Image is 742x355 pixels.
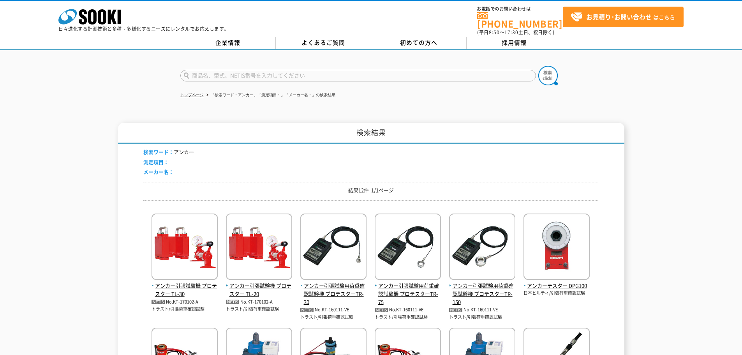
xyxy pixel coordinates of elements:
[523,282,590,290] span: アンカーテスター DPG100
[538,66,558,85] img: btn_search.png
[226,274,292,298] a: アンカー引張試験機 プロテスター TL-20
[504,29,518,36] span: 17:30
[449,314,515,321] p: トラスト/引張荷重確認試験
[226,282,292,298] span: アンカー引張試験機 プロテスター TL-20
[449,306,515,314] p: No.KT-160111-VE
[152,214,218,282] img: TL-30
[477,7,563,11] span: お電話でのお問い合わせは
[152,306,218,313] p: トラスト/引張荷重確認試験
[375,306,441,314] p: No.KT-160111-VE
[226,298,292,306] p: No.KT-170102-A
[300,306,367,314] p: No.KT-160111-VE
[300,274,367,306] a: アンカー引張試験用荷重確認試験機 プロテスターTR-30
[400,38,437,47] span: 初めての方へ
[58,26,229,31] p: 日々進化する計測技術と多種・多様化するニーズにレンタルでお応えします。
[143,168,174,175] span: メーカー名：
[180,93,204,97] a: トップページ
[375,282,441,306] span: アンカー引張試験用荷重確認試験機 プロテスターTR-75
[276,37,371,49] a: よくあるご質問
[449,282,515,306] span: アンカー引張試験用荷重確認試験機 プロテスターTR-150
[143,158,169,166] span: 測定項目：
[467,37,562,49] a: 採用情報
[205,91,335,99] li: 「検索ワード：アンカー」「測定項目：」「メーカー名：」の検索結果
[586,12,652,21] strong: お見積り･お問い合わせ
[449,214,515,282] img: プロテスターTR-150
[489,29,500,36] span: 8:50
[300,314,367,321] p: トラスト/引張荷重確認試験
[152,274,218,298] a: アンカー引張試験機 プロテスター TL-30
[143,148,194,156] li: アンカー
[152,298,218,306] p: No.KT-170102-A
[118,123,624,144] h1: 検索結果
[523,290,590,297] p: 日本ヒルティ/引張荷重確認試験
[226,214,292,282] img: TL-20
[563,7,684,27] a: お見積り･お問い合わせはこちら
[375,314,441,321] p: トラスト/引張荷重確認試験
[477,12,563,28] a: [PHONE_NUMBER]
[371,37,467,49] a: 初めての方へ
[571,11,675,23] span: はこちら
[523,274,590,290] a: アンカーテスター DPG100
[477,29,554,36] span: (平日 ～ 土日、祝日除く)
[300,282,367,306] span: アンカー引張試験用荷重確認試験機 プロテスターTR-30
[143,148,174,155] span: 検索ワード：
[523,214,590,282] img: DPG100
[143,186,599,194] p: 結果12件 1/1ページ
[152,282,218,298] span: アンカー引張試験機 プロテスター TL-30
[375,214,441,282] img: プロテスターTR-75
[300,214,367,282] img: プロテスターTR-30
[180,70,536,81] input: 商品名、型式、NETIS番号を入力してください
[180,37,276,49] a: 企業情報
[226,306,292,313] p: トラスト/引張荷重確認試験
[449,274,515,306] a: アンカー引張試験用荷重確認試験機 プロテスターTR-150
[375,274,441,306] a: アンカー引張試験用荷重確認試験機 プロテスターTR-75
